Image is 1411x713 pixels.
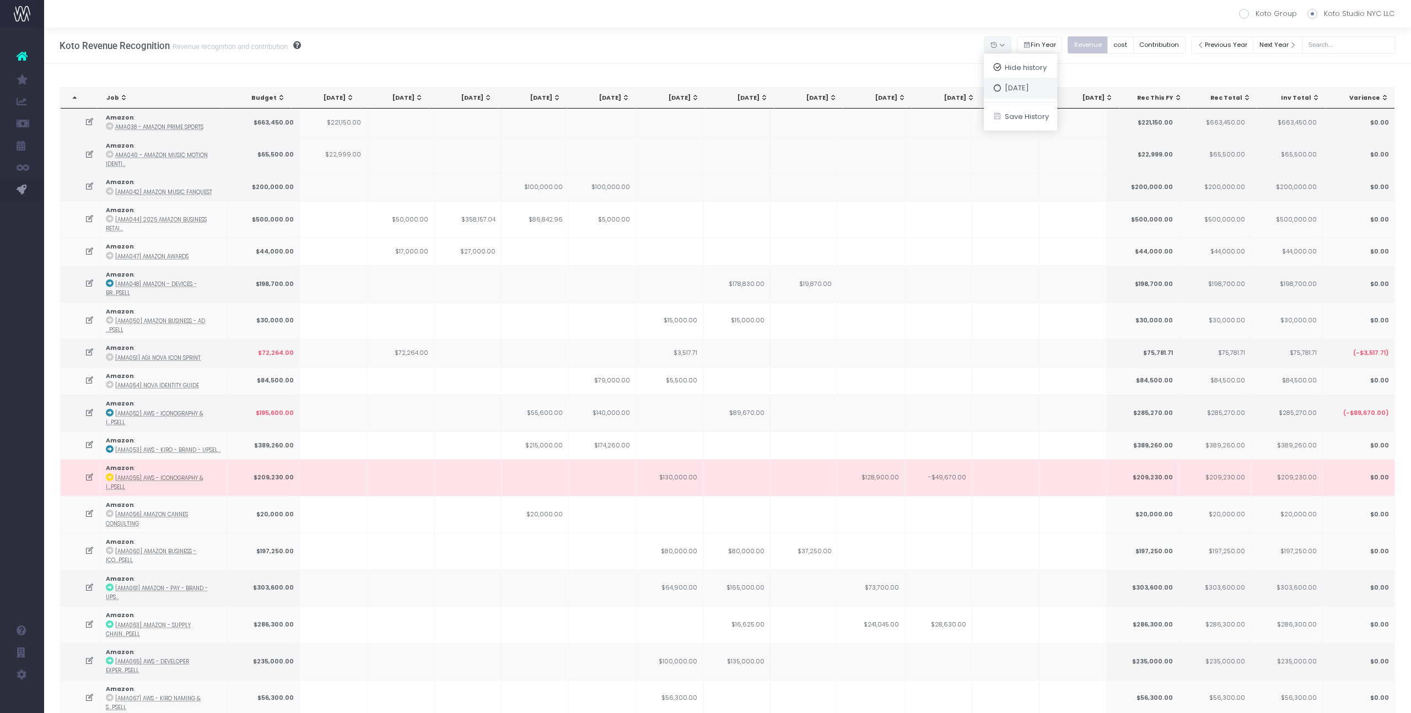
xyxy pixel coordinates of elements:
th: Jan 25: activate to sort column ascending [292,88,360,109]
input: Search... [1302,36,1396,53]
td: $89,670.00 [703,395,771,431]
td: $0.00 [1323,459,1395,496]
th: Jun 25: activate to sort column ascending [636,88,705,109]
td: $15,000.00 [636,303,703,339]
td: $500,000.00 [228,201,300,238]
td: $389,260.00 [228,431,300,459]
td: $303,600.00 [1251,570,1323,607]
td: $0.00 [1323,533,1395,570]
td: $84,500.00 [228,367,300,395]
button: Revenue [1068,36,1108,53]
td: $209,230.00 [228,459,300,496]
strong: Amazon [106,114,134,122]
td: $663,450.00 [1251,109,1323,136]
td: $44,000.00 [1179,237,1251,265]
td: $221,150.00 [300,109,367,136]
td: $86,842.96 [502,201,569,238]
td: $22,999.00 [300,137,367,174]
td: $0.00 [1323,367,1395,395]
td: $0.00 [1323,496,1395,533]
td: $37,250.00 [771,533,838,570]
th: May 25: activate to sort column ascending [567,88,636,109]
button: Hide history [984,57,1057,78]
div: [DATE] [646,94,699,102]
strong: Amazon [106,206,134,214]
td: $358,157.04 [434,201,502,238]
td: $286,300.00 [1251,606,1323,643]
div: [DATE] [439,94,492,102]
div: Variance [1336,94,1389,102]
td: $389,260.00 [1179,431,1251,459]
abbr: AMA040 - Amazon Music Motion Identity [106,152,208,168]
div: Inv Total [1267,94,1320,102]
td: $130,000.00 [636,459,703,496]
button: Save History [984,106,1057,127]
td: $22,999.00 [1107,137,1179,174]
td: $16,625.00 [703,606,771,643]
td: $0.00 [1323,303,1395,339]
div: [DATE] [301,94,354,102]
td: $30,000.00 [228,303,300,339]
abbr: [AMA065] AWS - Developer Experience Graphics - Brand - Upsell [106,658,189,674]
th: Budget: activate to sort column ascending [223,88,292,109]
div: [DATE] [853,94,906,102]
div: [DATE] [715,94,768,102]
td: $5,000.00 [569,201,636,238]
div: Budget [233,94,286,102]
td: -$49,670.00 [905,459,972,496]
div: Rec This FY [1129,94,1182,102]
td: $209,230.00 [1251,459,1323,496]
td: $663,450.00 [1179,109,1251,136]
td: $221,150.00 [1107,109,1179,136]
td: $198,700.00 [228,266,300,303]
td: : [100,459,228,496]
td: $197,250.00 [1251,533,1323,570]
abbr: [AMA056] Amazon Cannes Consulting [106,511,188,527]
th: Aug 25: activate to sort column ascending [774,88,843,109]
div: [DATE] [508,94,561,102]
td: $55,600.00 [502,395,569,431]
abbr: [AMA048] Amazon - Devices - Brand - Upsell [106,280,197,296]
abbr: [AMA052] AWS - Iconography & Illustration - Brand - Upsell [106,410,203,426]
td: $64,900.00 [636,570,703,607]
strong: Amazon [106,178,134,186]
th: Nov 25: activate to sort column ascending [981,88,1050,109]
strong: Amazon [106,648,134,656]
td: : [100,533,228,570]
td: $20,000.00 [502,496,569,533]
td: $72,264.00 [228,339,300,366]
td: : [100,339,228,366]
td: $30,000.00 [1251,303,1323,339]
th: Mar 25: activate to sort column ascending [429,88,498,109]
td: $286,300.00 [228,606,300,643]
td: $65,500.00 [1251,137,1323,174]
strong: Amazon [106,271,134,279]
td: : [100,201,228,238]
div: Job [106,94,217,102]
td: $285,270.00 [1251,395,1323,431]
td: $174,260.00 [569,431,636,459]
strong: Amazon [106,399,134,408]
td: $80,000.00 [636,533,703,570]
td: $389,260.00 [1107,431,1179,459]
th: Sep 25: activate to sort column ascending [843,88,912,109]
td: : [100,303,228,339]
td: $30,000.00 [1107,303,1179,339]
td: $200,000.00 [228,173,300,201]
td: $20,000.00 [1107,496,1179,533]
td: : [100,570,228,607]
td: $500,000.00 [1251,201,1323,238]
td: $500,000.00 [1179,201,1251,238]
td: $140,000.00 [569,395,636,431]
td: $197,250.00 [1179,533,1251,570]
td: $286,300.00 [1107,606,1179,643]
div: [DATE] [784,94,837,102]
td: $200,000.00 [1107,173,1179,201]
td: $128,900.00 [838,459,905,496]
strong: Amazon [106,372,134,380]
th: Dec 25: activate to sort column ascending [1050,88,1119,109]
button: Next Year [1253,36,1302,53]
td: $135,000.00 [703,643,771,680]
td: $75,781.71 [1179,339,1251,366]
td: $0.00 [1323,237,1395,265]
